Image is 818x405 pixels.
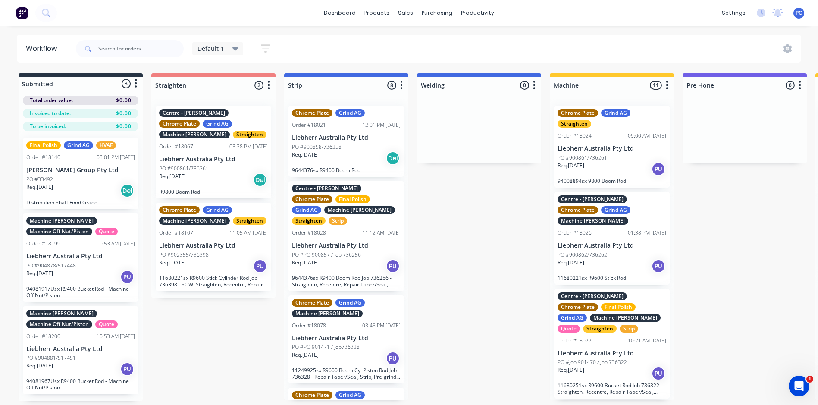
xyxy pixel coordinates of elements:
[329,217,347,225] div: Strip
[233,217,266,225] div: Straighten
[292,185,361,192] div: Centre - [PERSON_NAME]
[288,181,404,291] div: Centre - [PERSON_NAME]Chrome PlateFinal PolishGrind AGMachine [PERSON_NAME]StraightenStripOrder #...
[116,122,132,130] span: $0.00
[288,295,404,384] div: Chrome PlateGrind AGMachine [PERSON_NAME]Order #1807803:45 PM [DATE]Liebherr Australia Pty LtdPO ...
[558,206,598,214] div: Chrome Plate
[292,167,401,173] p: 9644376sx R9400 Boom Rod
[30,122,66,130] span: To be invoiced:
[558,154,607,162] p: PO #900861/736261
[558,366,584,374] p: Req. [DATE]
[26,253,135,260] p: Liebherr Australia Pty Ltd
[26,183,53,191] p: Req. [DATE]
[558,132,592,140] div: Order #18024
[362,322,401,330] div: 03:45 PM [DATE]
[558,195,627,203] div: Centre - [PERSON_NAME]
[360,6,394,19] div: products
[335,195,370,203] div: Final Polish
[159,275,268,288] p: 11680221sx R9600 Stick Cylinder Rod Job 736398 - SOW: Straighten, Recentre, Repair Taper/Seal, St...
[292,195,332,203] div: Chrome Plate
[558,109,598,117] div: Chrome Plate
[718,6,750,19] div: settings
[26,166,135,174] p: [PERSON_NAME] Group Pty Ltd
[26,176,53,183] p: PO #33492
[335,391,365,399] div: Grind AG
[590,314,661,322] div: Machine [PERSON_NAME]
[159,165,209,173] p: PO #900861/736261
[97,154,135,161] div: 03:01 PM [DATE]
[116,97,132,104] span: $0.00
[292,242,401,249] p: Liebherr Australia Pty Ltd
[26,333,60,340] div: Order #18200
[652,162,665,176] div: PU
[203,120,232,128] div: Grind AG
[233,131,266,138] div: Straighten
[292,109,332,117] div: Chrome Plate
[64,141,93,149] div: Grind AG
[229,143,268,151] div: 03:38 PM [DATE]
[292,322,326,330] div: Order #18078
[796,9,802,17] span: PO
[292,343,360,351] p: PO #PO 901471 / Job736328
[558,314,587,322] div: Grind AG
[98,40,184,57] input: Search for orders...
[120,184,134,198] div: Del
[292,121,326,129] div: Order #18021
[601,109,630,117] div: Grind AG
[159,206,200,214] div: Chrome Plate
[320,6,360,19] a: dashboard
[558,120,591,128] div: Straighten
[26,199,135,206] p: Distribution Shaft Food Grade
[558,162,584,170] p: Req. [DATE]
[558,229,592,237] div: Order #18026
[30,110,71,117] span: Invoiced to date:
[23,213,138,302] div: Machine [PERSON_NAME]Machine Off Nut/PistonQuoteOrder #1819910:53 AM [DATE]Liebherr Australia Pty...
[95,320,118,328] div: Quote
[394,6,417,19] div: sales
[97,240,135,248] div: 10:53 AM [DATE]
[292,251,361,259] p: PO #PO 900857 / Job 736256
[324,206,395,214] div: Machine [PERSON_NAME]
[253,173,267,187] div: Del
[26,141,61,149] div: Final Polish
[558,217,628,225] div: Machine [PERSON_NAME]
[558,358,627,366] p: PO #Job 901470 / Job 736322
[120,270,134,284] div: PU
[554,192,670,285] div: Centre - [PERSON_NAME]Chrome PlateGrind AGMachine [PERSON_NAME]Order #1802601:38 PM [DATE]Liebher...
[97,333,135,340] div: 10:53 AM [DATE]
[159,217,230,225] div: Machine [PERSON_NAME]
[26,240,60,248] div: Order #18199
[386,352,400,365] div: PU
[159,229,193,237] div: Order #18107
[156,203,271,291] div: Chrome PlateGrind AGMachine [PERSON_NAME]StraightenOrder #1810711:05 AM [DATE]Liebherr Australia ...
[292,143,342,151] p: PO #900858/736258
[159,173,186,180] p: Req. [DATE]
[362,229,401,237] div: 11:12 AM [DATE]
[26,228,92,235] div: Machine Off Nut/Piston
[601,206,630,214] div: Grind AG
[554,289,670,399] div: Centre - [PERSON_NAME]Chrome PlateFinal PolishGrind AGMachine [PERSON_NAME]QuoteStraightenStripOr...
[292,299,332,307] div: Chrome Plate
[558,259,584,267] p: Req. [DATE]
[628,132,666,140] div: 09:00 AM [DATE]
[292,391,332,399] div: Chrome Plate
[628,229,666,237] div: 01:38 PM [DATE]
[558,325,580,333] div: Quote
[26,354,76,362] p: PO #904881/517451
[292,206,321,214] div: Grind AG
[229,229,268,237] div: 11:05 AM [DATE]
[26,362,53,370] p: Req. [DATE]
[159,188,268,195] p: R9800 Boom Rod
[292,310,363,317] div: Machine [PERSON_NAME]
[292,229,326,237] div: Order #18028
[558,292,627,300] div: Centre - [PERSON_NAME]
[26,345,135,353] p: Liebherr Australia Pty Ltd
[159,156,268,163] p: Liebherr Australia Pty Ltd
[558,242,666,249] p: Liebherr Australia Pty Ltd
[120,362,134,376] div: PU
[292,151,319,159] p: Req. [DATE]
[26,286,135,298] p: 94081917Usx R9400 Bucket Rod - Machine Off Nut/Piston
[26,378,135,391] p: 94081967Usx R9400 Bucket Rod - Machine Off Nut/Piston
[159,109,229,117] div: Centre - [PERSON_NAME]
[554,106,670,188] div: Chrome PlateGrind AGStraightenOrder #1802409:00 AM [DATE]Liebherr Australia Pty LtdPO #900861/736...
[95,228,118,235] div: Quote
